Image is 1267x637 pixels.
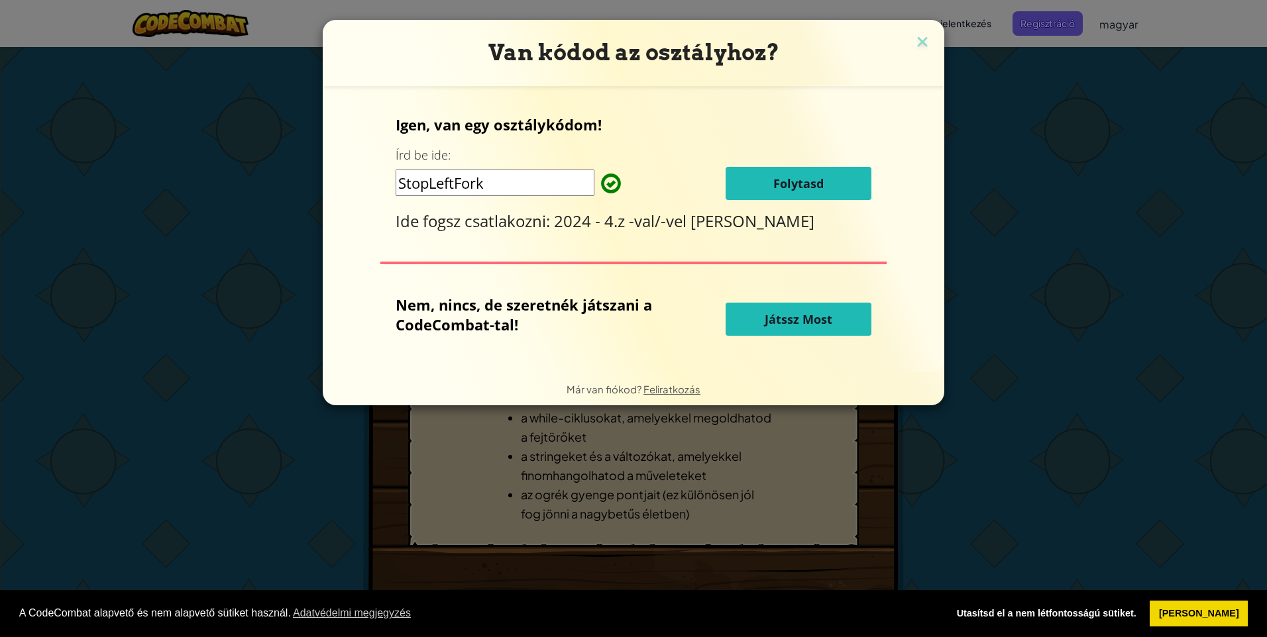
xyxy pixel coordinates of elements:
[643,383,700,395] a: Feliratkozás
[765,311,832,327] span: Játssz Most
[396,210,554,232] span: Ide fogsz csatlakozni:
[488,39,779,66] span: Van kódod az osztályhoz?
[773,175,824,191] span: Folytasd
[19,603,937,623] span: A CodeCombat alapvető és nem alapvető sütiket használ.
[396,295,659,334] p: Nem, nincs, de szeretnék játszani a CodeCombat-tal!
[1150,601,1248,627] a: allow cookies
[396,147,451,164] label: Írd be ide:
[948,601,1145,627] a: deny cookies
[726,167,871,200] button: Folytasd
[567,383,643,395] span: Már van fiókod?
[726,303,871,336] button: Játssz Most
[291,603,413,623] a: learn more about cookies
[629,210,690,232] span: -val/-vel
[914,33,931,53] img: close icon
[554,210,629,232] span: 2024 - 4.z
[396,115,871,134] p: Igen, van egy osztálykódom!
[690,210,814,232] span: [PERSON_NAME]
